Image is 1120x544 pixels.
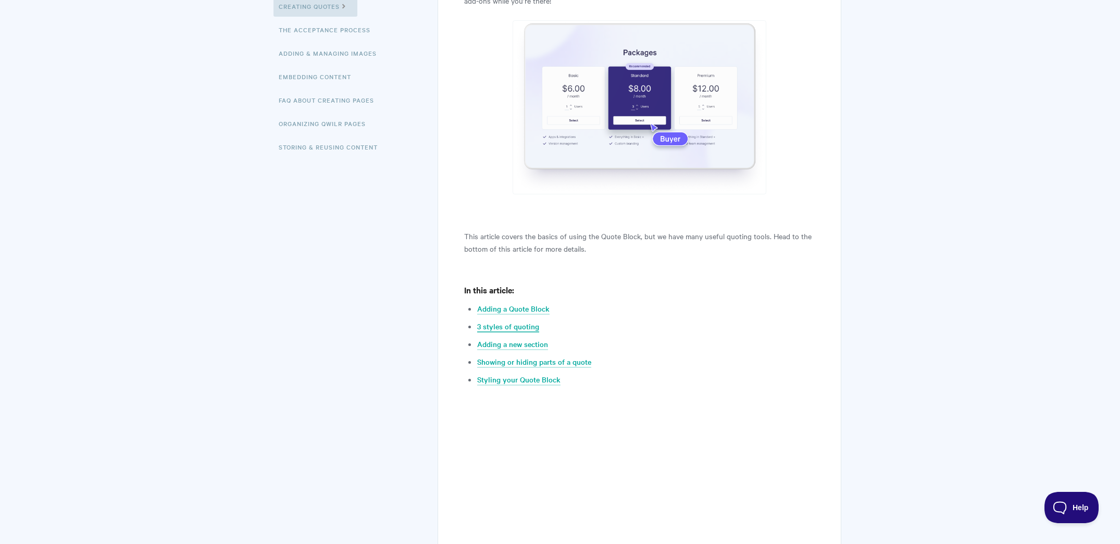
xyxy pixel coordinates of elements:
a: Showing or hiding parts of a quote [477,356,591,368]
a: Adding a new section [477,339,548,350]
a: 3 styles of quoting [477,321,539,332]
a: Styling your Quote Block [477,374,561,386]
a: The Acceptance Process [279,19,378,40]
a: Organizing Qwilr Pages [279,113,374,134]
iframe: Toggle Customer Support [1044,492,1099,523]
img: file-30ANXqc23E.png [513,20,766,194]
a: Storing & Reusing Content [279,137,385,157]
h4: In this article: [464,283,815,296]
p: This article covers the basics of using the Quote Block, but we have many useful quoting tools. H... [464,230,815,255]
a: FAQ About Creating Pages [279,90,382,110]
a: Adding a Quote Block [477,303,550,315]
a: Adding & Managing Images [279,43,384,64]
a: Embedding Content [279,66,359,87]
